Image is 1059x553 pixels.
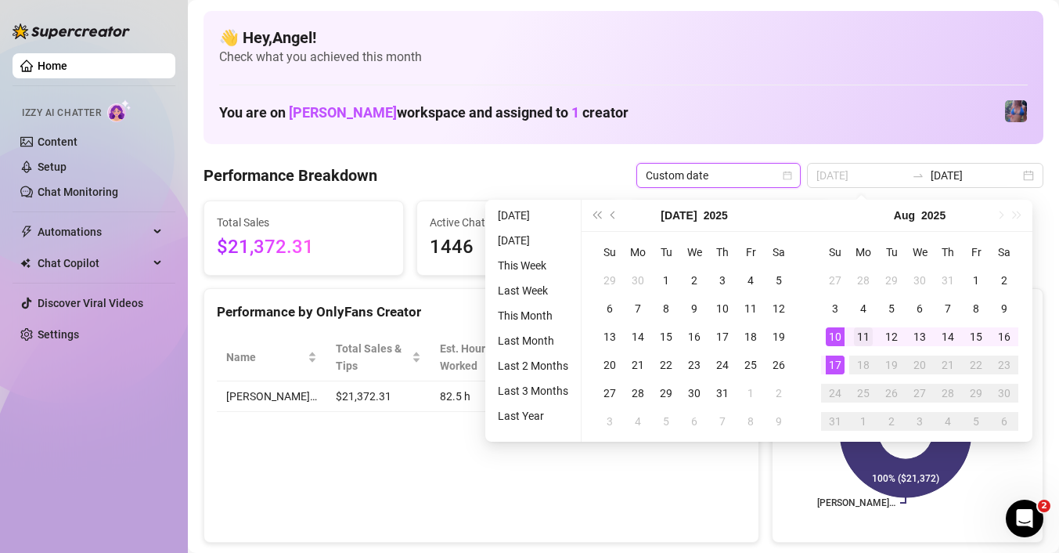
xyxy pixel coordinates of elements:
td: 2025-08-09 [765,407,793,436]
li: This Week [492,256,575,275]
div: 19 [769,327,788,346]
div: 15 [967,327,985,346]
h1: You are on workspace and assigned to creator [219,104,629,121]
td: 2025-08-02 [990,266,1018,295]
a: Content [38,136,77,148]
td: [PERSON_NAME]… [217,381,326,412]
div: 4 [629,412,647,431]
td: 2025-07-07 [624,295,652,323]
span: Automations [38,219,149,244]
th: Fr [962,238,990,266]
td: 2025-08-21 [934,351,962,379]
td: 2025-08-25 [849,379,877,407]
td: 2025-07-30 [906,266,934,295]
td: 2025-08-04 [624,407,652,436]
td: 2025-08-20 [906,351,934,379]
td: 2025-09-04 [934,407,962,436]
div: 26 [769,356,788,374]
td: 2025-07-01 [652,266,680,295]
td: 2025-07-30 [680,379,708,407]
span: Total Sales & Tips [336,340,409,374]
div: 5 [882,299,901,318]
div: 4 [854,299,873,318]
div: 23 [685,356,704,374]
div: 23 [995,356,1014,374]
span: Name [226,349,304,366]
td: 2025-08-09 [990,295,1018,323]
td: 2025-07-06 [596,295,624,323]
td: 2025-08-06 [906,295,934,323]
div: 31 [826,412,845,431]
div: 25 [854,384,873,403]
div: 10 [826,327,845,346]
div: 17 [826,356,845,374]
td: 2025-07-25 [737,351,765,379]
th: Fr [737,238,765,266]
div: 9 [769,412,788,431]
td: 2025-08-05 [652,407,680,436]
div: 27 [910,384,929,403]
span: Total Sales [217,214,391,231]
td: 2025-08-03 [596,407,624,436]
td: 2025-07-26 [765,351,793,379]
div: 19 [882,356,901,374]
td: 2025-07-22 [652,351,680,379]
div: 1 [854,412,873,431]
li: Last Month [492,331,575,350]
div: 3 [910,412,929,431]
td: 2025-07-09 [680,295,708,323]
li: This Month [492,306,575,325]
h4: Performance Breakdown [204,164,377,186]
h4: 👋 Hey, Angel ! [219,27,1028,49]
div: 28 [629,384,647,403]
td: 2025-07-31 [934,266,962,295]
div: 2 [769,384,788,403]
div: 1 [967,271,985,290]
td: 2025-08-28 [934,379,962,407]
div: 5 [967,412,985,431]
div: 7 [629,299,647,318]
img: AI Chatter [107,99,131,122]
td: 2025-08-19 [877,351,906,379]
div: 12 [769,299,788,318]
div: 5 [769,271,788,290]
td: 2025-07-20 [596,351,624,379]
th: Th [934,238,962,266]
td: 2025-08-27 [906,379,934,407]
td: 2025-06-30 [624,266,652,295]
div: 7 [713,412,732,431]
th: We [680,238,708,266]
th: Th [708,238,737,266]
td: 2025-08-18 [849,351,877,379]
td: 2025-07-02 [680,266,708,295]
div: 11 [854,327,873,346]
th: Sa [990,238,1018,266]
span: Custom date [646,164,791,187]
div: 20 [600,356,619,374]
div: 2 [882,412,901,431]
td: 2025-07-11 [737,295,765,323]
td: 2025-09-06 [990,407,1018,436]
span: $21,372.31 [217,233,391,262]
td: 2025-08-24 [821,379,849,407]
td: 2025-07-28 [624,379,652,407]
div: 6 [995,412,1014,431]
span: 2 [1038,500,1050,512]
td: 2025-07-31 [708,379,737,407]
td: 2025-08-13 [906,323,934,351]
div: 27 [826,271,845,290]
div: 3 [600,412,619,431]
td: 2025-08-07 [934,295,962,323]
td: 2025-08-08 [962,295,990,323]
td: 2025-07-03 [708,266,737,295]
td: 2025-07-05 [765,266,793,295]
button: Choose a month [894,200,915,231]
a: Settings [38,328,79,341]
img: Chat Copilot [20,258,31,269]
span: to [912,169,924,182]
th: Name [217,334,326,381]
td: 2025-07-21 [624,351,652,379]
td: $21,372.31 [326,381,430,412]
td: 2025-08-16 [990,323,1018,351]
div: 17 [713,327,732,346]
